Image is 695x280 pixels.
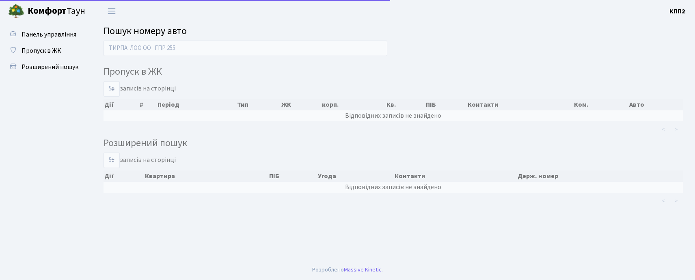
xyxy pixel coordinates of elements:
[104,182,683,193] td: Відповідних записів не знайдено
[573,99,628,110] th: Ком.
[321,99,386,110] th: корп.
[281,99,321,110] th: ЖК
[22,62,78,71] span: Розширений пошук
[425,99,467,110] th: ПІБ
[104,138,683,149] h4: Розширений пошук
[104,66,683,78] h4: Пропуск в ЖК
[386,99,425,110] th: Кв.
[104,81,120,97] select: записів на сторінці
[312,265,383,274] div: Розроблено .
[104,153,120,168] select: записів на сторінці
[157,99,236,110] th: Період
[104,170,144,182] th: Дії
[144,170,268,182] th: Квартира
[344,265,382,274] a: Massive Kinetic
[104,24,187,38] span: Пошук номеру авто
[669,6,685,16] a: КПП2
[8,3,24,19] img: logo.png
[517,170,683,182] th: Держ. номер
[268,170,317,182] th: ПІБ
[467,99,573,110] th: Контакти
[628,99,683,110] th: Авто
[104,153,176,168] label: записів на сторінці
[669,7,685,16] b: КПП2
[22,46,61,55] span: Пропуск в ЖК
[104,41,387,56] input: Пошук
[22,30,76,39] span: Панель управління
[317,170,394,182] th: Угода
[4,43,85,59] a: Пропуск в ЖК
[104,110,683,121] td: Відповідних записів не знайдено
[104,81,176,97] label: записів на сторінці
[139,99,157,110] th: #
[4,26,85,43] a: Панель управління
[4,59,85,75] a: Розширений пошук
[28,4,85,18] span: Таун
[236,99,281,110] th: Тип
[28,4,67,17] b: Комфорт
[101,4,122,18] button: Переключити навігацію
[104,99,139,110] th: Дії
[394,170,517,182] th: Контакти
